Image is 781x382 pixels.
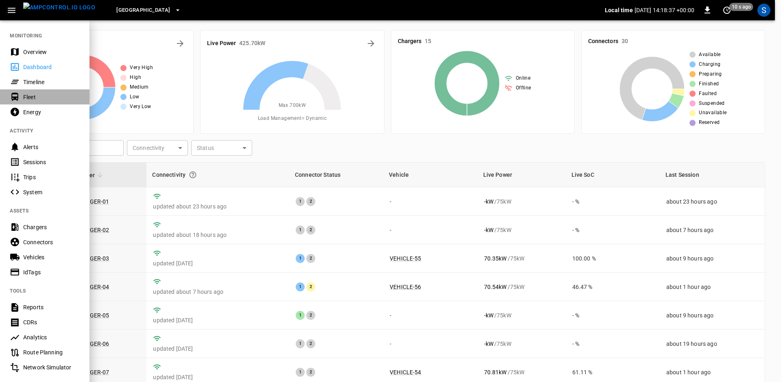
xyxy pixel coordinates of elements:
[23,348,80,356] div: Route Planning
[23,223,80,231] div: Chargers
[116,6,170,15] span: [GEOGRAPHIC_DATA]
[23,363,80,371] div: Network Simulator
[757,4,770,17] div: profile-icon
[23,93,80,101] div: Fleet
[23,63,80,71] div: Dashboard
[23,78,80,86] div: Timeline
[720,4,733,17] button: set refresh interval
[23,48,80,56] div: Overview
[635,6,694,14] p: [DATE] 14:18:37 +00:00
[605,6,633,14] p: Local time
[23,268,80,276] div: IdTags
[23,188,80,196] div: System
[23,158,80,166] div: Sessions
[23,2,95,13] img: ampcontrol.io logo
[23,333,80,341] div: Analytics
[23,143,80,151] div: Alerts
[23,173,80,181] div: Trips
[23,238,80,246] div: Connectors
[729,3,753,11] span: 10 s ago
[23,253,80,261] div: Vehicles
[23,303,80,311] div: Reports
[23,318,80,326] div: CDRs
[23,108,80,116] div: Energy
